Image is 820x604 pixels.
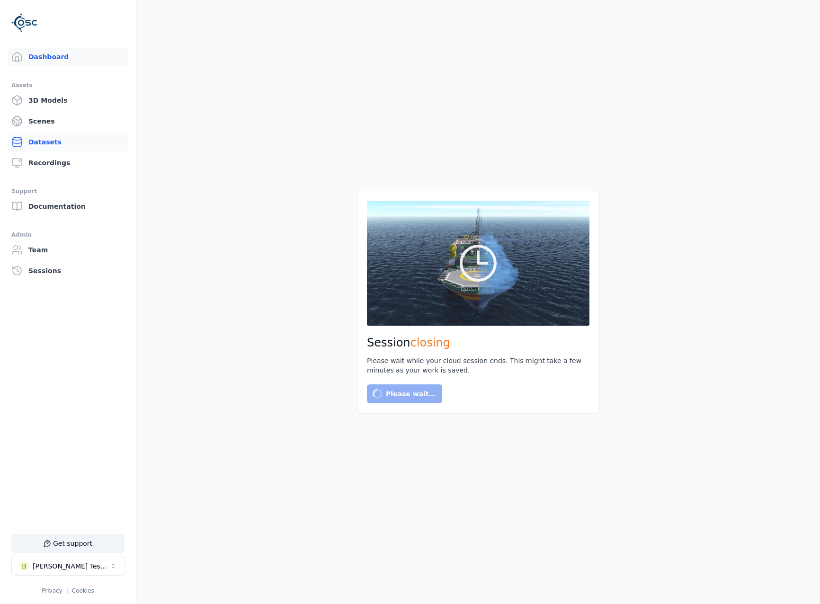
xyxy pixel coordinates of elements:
[8,133,128,151] a: Datasets
[11,557,125,576] button: Select a workspace
[11,80,125,91] div: Assets
[11,9,38,36] img: Logo
[33,561,109,571] div: [PERSON_NAME] Testspace
[19,561,29,571] div: B
[66,587,68,594] span: |
[8,240,128,259] a: Team
[410,336,450,349] span: closing
[8,47,128,66] a: Dashboard
[8,91,128,110] a: 3D Models
[8,261,128,280] a: Sessions
[8,112,128,131] a: Scenes
[42,587,62,594] a: Privacy
[8,197,128,216] a: Documentation
[11,534,125,553] button: Get support
[367,384,442,403] button: Please wait…
[72,587,94,594] a: Cookies
[367,356,589,375] div: Please wait while your cloud session ends. This might take a few minutes as your work is saved.
[11,229,125,240] div: Admin
[11,186,125,197] div: Support
[8,153,128,172] a: Recordings
[367,335,589,350] h2: Session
